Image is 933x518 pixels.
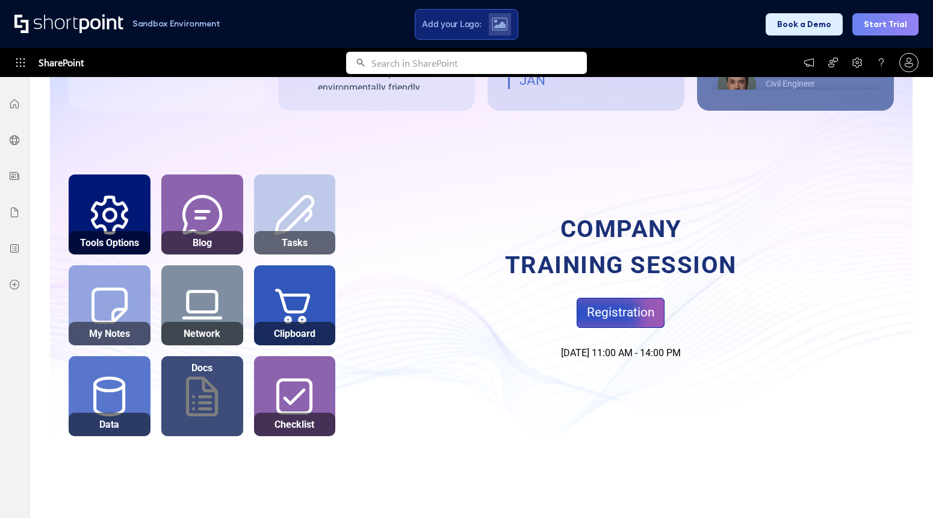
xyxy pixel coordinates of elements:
input: Search in SharePoint [371,52,587,74]
button: Start Trial [852,13,919,35]
img: Upload logo [492,17,507,31]
div: Data [72,419,147,430]
div: Checklist [257,419,333,430]
div: My Notes [72,328,147,339]
div: Civil Engineer [766,78,873,90]
div: Tools Options [72,237,147,248]
div: Docs [164,362,240,374]
a: Registration [577,298,665,328]
span: Add your Logo: [422,19,481,29]
div: JAN [519,73,545,87]
span: [DATE] 11:00 AM - 14:00 PM [561,347,681,359]
div: Chatwidget [873,460,933,518]
button: Book a Demo [766,13,843,35]
h1: Sandbox Environment [132,20,220,27]
div: Blog [164,237,240,248]
div: Clipboard [257,328,333,339]
div: Network [164,328,240,339]
div: Tasks [257,237,333,248]
strong: COMPANY [560,215,682,243]
div: How can we adopt more environmentally friendly practices in our projects? Discuss innovative meth... [318,66,454,95]
span: SharePoint [39,48,84,77]
iframe: Chat Widget [873,460,933,518]
strong: TRAINING SESSION [505,251,737,279]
